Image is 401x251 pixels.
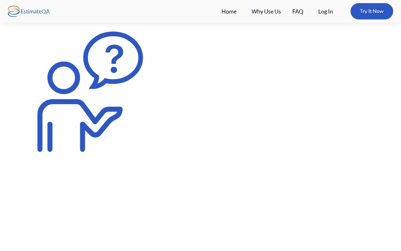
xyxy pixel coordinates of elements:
[315,5,337,17] a: Log In
[8,3,50,20] a: home
[248,5,281,17] a: Why Use Us
[289,5,307,17] a: FAQ
[351,3,393,19] a: Try It Now
[218,5,240,17] a: Home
